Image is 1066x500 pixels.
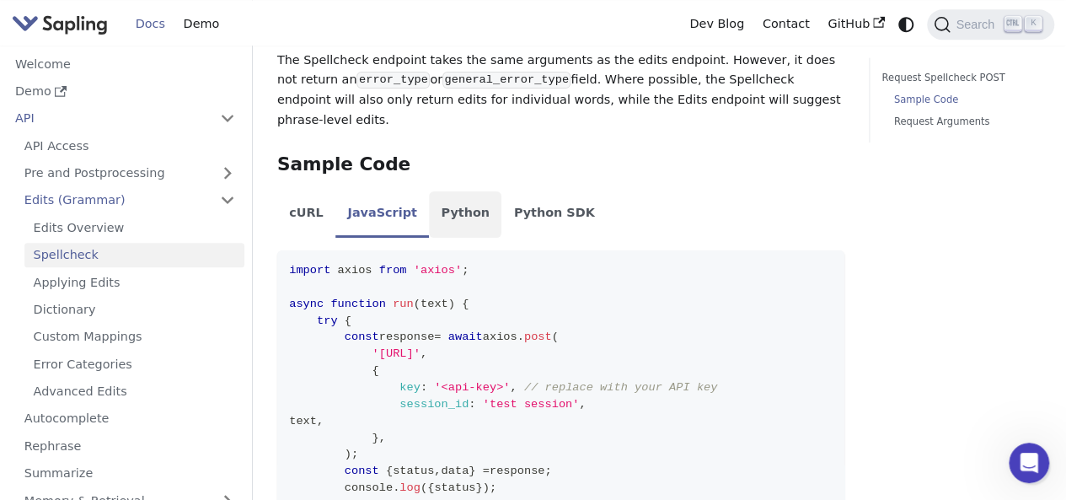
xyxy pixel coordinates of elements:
[289,264,330,277] span: import
[951,18,1004,31] span: Search
[442,465,469,477] span: data
[881,70,1036,86] a: Request Spellcheck POST
[393,298,414,310] span: run
[490,481,496,494] span: ;
[174,11,228,37] a: Demo
[345,448,351,460] span: )
[379,331,435,343] span: response
[476,481,483,494] span: }
[434,331,441,343] span: =
[12,12,108,36] img: Sapling.ai
[379,264,407,277] span: from
[393,481,399,494] span: .
[552,331,559,343] span: (
[24,270,244,294] a: Applying Edits
[469,465,475,477] span: }
[927,9,1053,40] button: Search (Ctrl+K)
[680,11,753,37] a: Dev Blog
[345,315,351,327] span: {
[15,188,244,212] a: Edits (Grammar)
[317,315,338,327] span: try
[15,406,244,431] a: Autocomplete
[330,298,386,310] span: function
[429,191,501,239] li: Python
[345,465,379,477] span: const
[24,325,244,349] a: Custom Mappings
[462,298,469,310] span: {
[421,381,427,394] span: :
[211,106,244,131] button: Collapse sidebar category 'API'
[1025,16,1042,31] kbd: K
[12,12,114,36] a: Sapling.ai
[434,481,475,494] span: status
[818,11,893,37] a: GitHub
[386,465,393,477] span: {
[421,347,427,360] span: ,
[277,153,844,176] h3: Sample Code
[442,72,570,89] code: general_error_type
[15,461,244,486] a: Summarize
[15,433,244,458] a: Rephrase
[335,191,429,239] li: JavaScript
[289,415,317,427] span: text
[351,448,358,460] span: ;
[469,398,475,411] span: :
[372,347,421,360] span: '[URL]'
[427,481,434,494] span: {
[15,161,244,185] a: Pre and Postprocessing
[448,331,483,343] span: await
[6,51,244,76] a: Welcome
[483,481,490,494] span: )
[483,331,517,343] span: axios
[421,481,427,494] span: (
[379,432,386,444] span: ,
[277,191,335,239] li: cURL
[517,331,524,343] span: .
[421,298,448,310] span: text
[338,264,372,277] span: axios
[894,114,1030,130] a: Request Arguments
[345,331,379,343] span: const
[399,381,421,394] span: key
[490,465,545,477] span: response
[317,415,324,427] span: ,
[356,72,430,89] code: error_type
[462,264,469,277] span: ;
[345,481,393,494] span: console
[434,465,441,477] span: ,
[510,381,517,394] span: ,
[15,133,244,158] a: API Access
[6,106,211,131] a: API
[1009,443,1049,483] iframe: Intercom live chat
[894,12,919,36] button: Switch between dark and light mode (currently system mode)
[753,11,819,37] a: Contact
[126,11,174,37] a: Docs
[399,481,421,494] span: log
[501,191,607,239] li: Python SDK
[6,79,244,104] a: Demo
[414,298,421,310] span: (
[414,264,462,277] span: 'axios'
[524,381,717,394] span: // replace with your API key
[434,381,510,394] span: '<api-key>'
[24,379,244,404] a: Advanced Edits
[24,298,244,322] a: Dictionary
[579,398,586,411] span: ,
[524,331,552,343] span: post
[372,432,379,444] span: }
[24,215,244,239] a: Edits Overview
[24,352,244,376] a: Error Categories
[399,398,469,411] span: session_id
[483,398,580,411] span: 'test session'
[544,465,551,477] span: ;
[894,92,1030,108] a: Sample Code
[448,298,455,310] span: )
[372,364,379,377] span: {
[24,243,244,267] a: Spellcheck
[393,465,434,477] span: status
[289,298,324,310] span: async
[277,51,844,131] p: The Spellcheck endpoint takes the same arguments as the edits endpoint. However, it does not retu...
[483,465,490,477] span: =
